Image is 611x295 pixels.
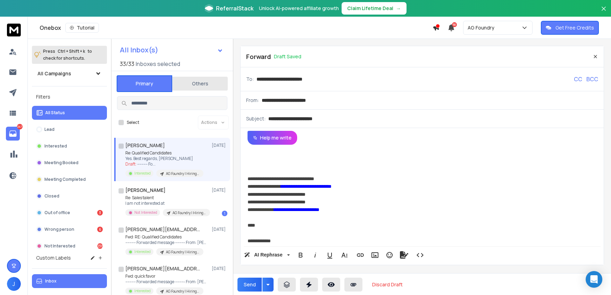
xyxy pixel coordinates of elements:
span: Draft: [125,161,136,167]
a: 247 [6,127,20,141]
button: Code View [413,248,427,262]
p: ---------- Forwarded message --------- From: [PERSON_NAME] [125,240,209,245]
p: Interested [134,171,151,176]
span: 50 [452,22,457,27]
span: 33 / 33 [120,60,134,68]
button: Close banner [599,4,608,21]
h1: [PERSON_NAME] [125,187,166,194]
button: All Inbox(s) [114,43,229,57]
button: Help me write [248,131,297,145]
button: Lead [32,123,107,136]
button: Interested [32,139,107,153]
h3: Inboxes selected [136,60,180,68]
button: All Campaigns [32,67,107,81]
p: To: [246,76,254,83]
p: Re: Qualified Candidates [125,150,203,156]
p: Interested [134,249,151,254]
p: BCC [586,75,598,83]
button: J [7,277,21,291]
button: AI Rephrase [243,248,291,262]
button: Signature [397,248,411,262]
p: Lead [44,127,55,132]
div: 238 [97,243,103,249]
p: AG Foundry | Hiring | Sales | [GEOGRAPHIC_DATA] [166,171,199,176]
div: 6 [97,227,103,232]
p: Inbox [45,278,57,284]
button: Meeting Booked [32,156,107,170]
p: Wrong person [44,227,74,232]
p: ---------- Forwarded message --------- From: [PERSON_NAME] [125,279,209,285]
button: Tutorial [65,23,99,33]
div: 3 [97,210,103,216]
button: Underline (Ctrl+U) [323,248,336,262]
p: Fwd: RE: Qualified Candidates [125,234,209,240]
span: ReferralStack [216,4,253,12]
p: Yes. Best regards, [PERSON_NAME] [125,156,203,161]
p: Interested [44,143,67,149]
p: Get Free Credits [555,24,594,31]
button: Inbox [32,274,107,288]
h1: [PERSON_NAME] [125,142,165,149]
button: Italic (Ctrl+I) [309,248,322,262]
button: Out of office3 [32,206,107,220]
p: Press to check for shortcuts. [43,48,92,62]
p: Subject: [246,115,266,122]
h1: [PERSON_NAME][EMAIL_ADDRESS][DOMAIN_NAME] [125,265,202,272]
button: Others [172,76,228,91]
button: Get Free Credits [541,21,599,35]
p: Closed [44,193,59,199]
p: [DATE] [212,227,227,232]
h1: All Inbox(s) [120,47,158,53]
p: 247 [17,124,23,129]
span: AI Rephrase [253,252,284,258]
button: Bold (Ctrl+B) [294,248,307,262]
p: Meeting Booked [44,160,78,166]
p: [DATE] [212,266,227,271]
h3: Filters [32,92,107,102]
button: Closed [32,189,107,203]
p: AG Foundry | Hiring | Sales | [GEOGRAPHIC_DATA] [166,250,199,255]
p: Draft Saved [274,53,301,60]
p: Unlock AI-powered affiliate growth [259,5,339,12]
p: [DATE] [212,143,227,148]
p: Forward [246,52,271,61]
span: ---------- Fo ... [137,161,156,167]
div: Open Intercom Messenger [586,271,602,288]
p: From: [246,97,259,104]
p: Out of office [44,210,70,216]
p: AG Foundry [468,24,497,31]
div: Onebox [40,23,433,33]
p: Interested [134,288,151,294]
h1: [PERSON_NAME][EMAIL_ADDRESS][DOMAIN_NAME] [125,226,202,233]
p: Re: Sales talent [125,195,209,201]
span: → [396,5,401,12]
span: Ctrl + Shift + k [57,47,86,55]
div: 1 [222,211,227,216]
button: Discard Draft [367,278,408,292]
p: AG Foundry | Hiring | Sales | [GEOGRAPHIC_DATA] [166,289,199,294]
h1: All Campaigns [37,70,71,77]
p: I am not interested at [125,201,209,206]
p: Not Interested [44,243,75,249]
button: Emoticons [383,248,396,262]
p: Meeting Completed [44,177,86,182]
p: AG Foundry | Hiring | Sales | [GEOGRAPHIC_DATA] [173,210,206,216]
button: Primary [117,75,172,92]
button: Insert Image (Ctrl+P) [368,248,382,262]
p: Not Interested [134,210,157,215]
button: Send [237,278,262,292]
button: More Text [338,248,351,262]
button: Insert Link (Ctrl+K) [354,248,367,262]
label: Select [127,120,139,125]
h3: Custom Labels [36,254,71,261]
button: Not Interested238 [32,239,107,253]
button: Wrong person6 [32,222,107,236]
button: All Status [32,106,107,120]
button: Meeting Completed [32,172,107,186]
button: Claim Lifetime Deal→ [342,2,407,15]
p: CC [574,75,582,83]
p: Fwd: quick favor [125,273,209,279]
p: All Status [45,110,65,116]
